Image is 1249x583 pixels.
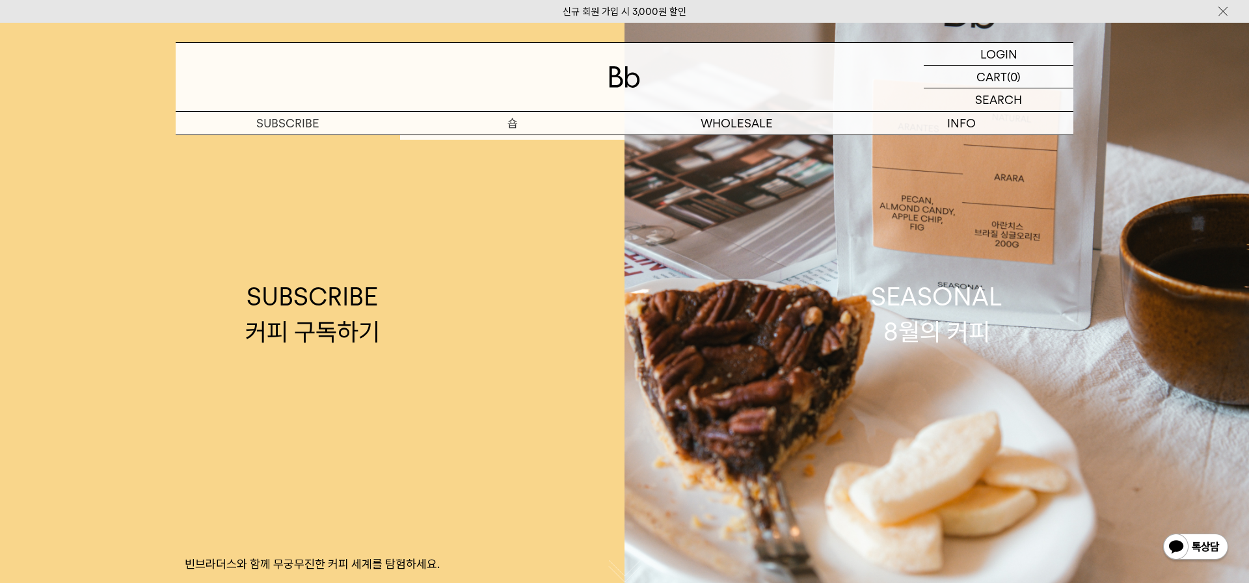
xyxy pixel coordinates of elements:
div: SUBSCRIBE 커피 구독하기 [245,279,380,348]
a: 원두 [400,135,624,157]
a: CART (0) [924,66,1073,88]
p: LOGIN [980,43,1017,65]
p: (0) [1007,66,1021,88]
a: 신규 회원 가입 시 3,000원 할인 [563,6,686,18]
a: SUBSCRIBE [176,112,400,135]
img: 로고 [609,66,640,88]
p: SEARCH [975,88,1022,111]
p: CART [976,66,1007,88]
div: SEASONAL 8월의 커피 [871,279,1002,348]
p: WHOLESALE [624,112,849,135]
p: INFO [849,112,1073,135]
a: 숍 [400,112,624,135]
a: LOGIN [924,43,1073,66]
img: 카카오톡 채널 1:1 채팅 버튼 [1162,532,1229,564]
